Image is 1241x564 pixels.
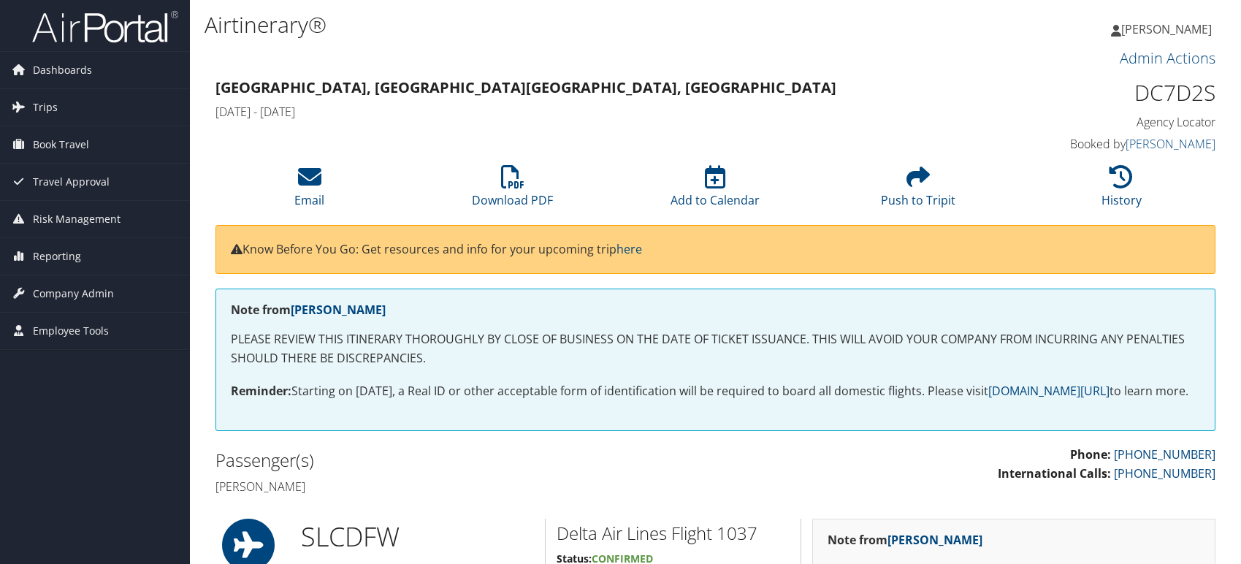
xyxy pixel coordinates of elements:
span: Reporting [33,238,81,275]
h1: DC7D2S [982,77,1215,108]
strong: [GEOGRAPHIC_DATA], [GEOGRAPHIC_DATA] [GEOGRAPHIC_DATA], [GEOGRAPHIC_DATA] [215,77,836,97]
img: airportal-logo.png [32,9,178,44]
span: Employee Tools [33,313,109,349]
p: PLEASE REVIEW THIS ITINERARY THOROUGHLY BY CLOSE OF BUSINESS ON THE DATE OF TICKET ISSUANCE. THIS... [231,330,1200,367]
a: Email [294,173,324,208]
span: Company Admin [33,275,114,312]
a: here [616,241,642,257]
a: [PHONE_NUMBER] [1114,446,1215,462]
h1: Airtinerary® [205,9,886,40]
span: Book Travel [33,126,89,163]
a: [PERSON_NAME] [1126,136,1215,152]
strong: Note from [231,302,386,318]
strong: Reminder: [231,383,291,399]
h2: Delta Air Lines Flight 1037 [557,521,790,546]
h4: Agency Locator [982,114,1215,130]
a: [PERSON_NAME] [887,532,982,548]
a: [DOMAIN_NAME][URL] [988,383,1110,399]
p: Starting on [DATE], a Real ID or other acceptable form of identification will be required to boar... [231,382,1200,401]
span: [PERSON_NAME] [1121,21,1212,37]
a: [PERSON_NAME] [1111,7,1226,51]
strong: International Calls: [998,465,1111,481]
h2: Passenger(s) [215,448,705,473]
span: Trips [33,89,58,126]
a: Add to Calendar [671,173,760,208]
h4: [PERSON_NAME] [215,479,705,495]
h4: Booked by [982,136,1215,152]
a: [PHONE_NUMBER] [1114,465,1215,481]
span: Travel Approval [33,164,110,200]
strong: Phone: [1070,446,1111,462]
a: Admin Actions [1120,48,1215,68]
span: Dashboards [33,52,92,88]
a: Push to Tripit [881,173,955,208]
a: Download PDF [472,173,553,208]
h1: SLC DFW [301,519,535,555]
a: [PERSON_NAME] [291,302,386,318]
a: History [1101,173,1142,208]
h4: [DATE] - [DATE] [215,104,960,120]
p: Know Before You Go: Get resources and info for your upcoming trip [231,240,1200,259]
strong: Note from [828,532,982,548]
span: Risk Management [33,201,121,237]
